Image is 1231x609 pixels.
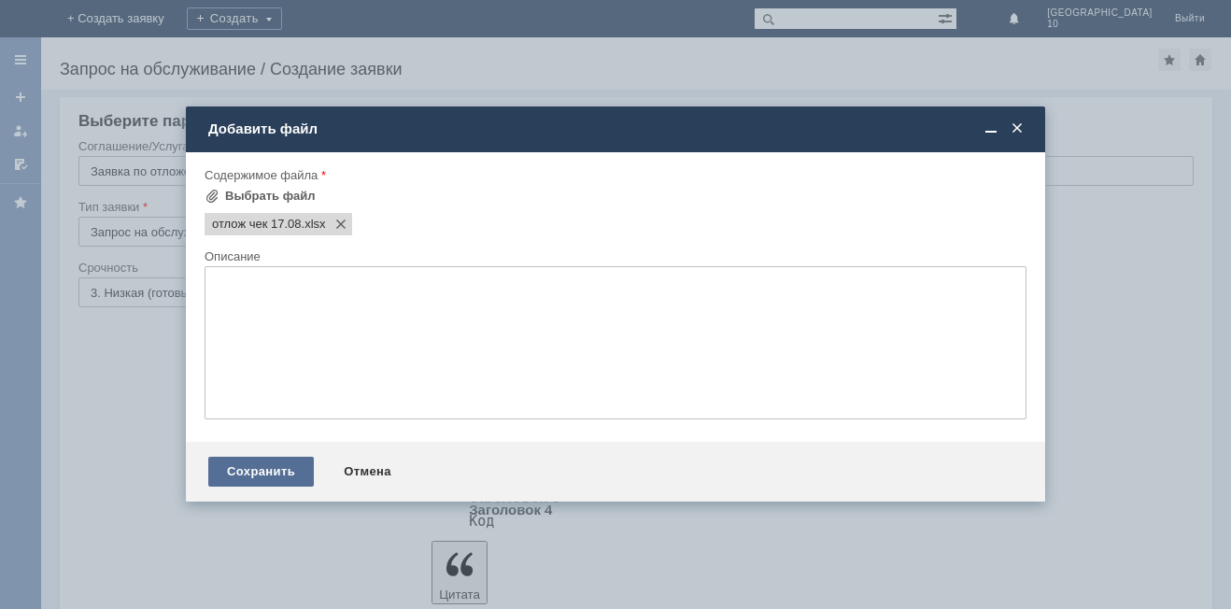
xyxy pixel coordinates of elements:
div: Содержимое файла [205,169,1023,181]
span: Свернуть (Ctrl + M) [982,120,1000,137]
span: отлож чек 17.08.xlsx [212,217,302,232]
div: Добавить файл [208,120,1026,137]
div: Выбрать файл [225,189,316,204]
span: Закрыть [1008,120,1026,137]
div: Прошу удалить отложенный чек [PERSON_NAME] [PERSON_NAME] [7,7,273,37]
div: Описание [205,250,1023,262]
span: отлож чек 17.08.xlsx [302,217,326,232]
